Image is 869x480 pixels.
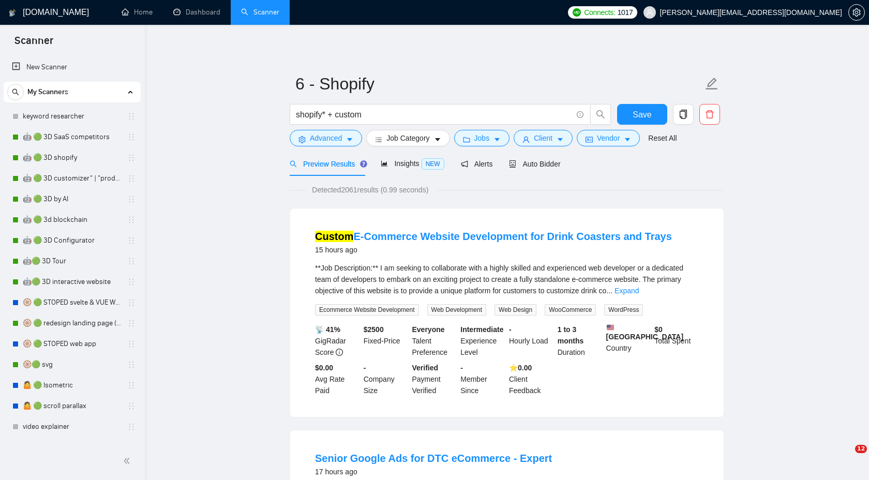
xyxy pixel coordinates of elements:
span: Job Category [386,132,429,144]
div: GigRadar Score [313,324,362,358]
span: holder [127,361,136,369]
div: Hourly Load [507,324,556,358]
span: Vendor [597,132,620,144]
a: setting [848,8,865,17]
span: edit [705,77,718,91]
span: bars [375,136,382,143]
b: $ 0 [654,325,663,334]
span: holder [127,402,136,410]
span: area-chart [381,160,388,167]
div: Experience Level [458,324,507,358]
span: holder [127,340,136,348]
input: Search Freelance Jobs... [296,108,572,121]
a: 🤖🟢 3D Tour [23,251,121,272]
a: Senior Google Ads for DTC eCommerce - Expert [315,453,552,464]
span: setting [298,136,306,143]
a: 🤖 🟢 3D SaaS competitors [23,127,121,147]
span: double-left [123,456,133,466]
span: holder [127,112,136,121]
span: Insights [381,159,444,168]
span: Ecommerce Website Development [315,304,419,316]
div: **Job Description:** I am seeking to collaborate with a highly skilled and experienced web develo... [315,262,699,296]
b: - [509,325,512,334]
b: [GEOGRAPHIC_DATA] [606,324,684,341]
span: copy [673,110,693,119]
span: setting [849,8,864,17]
a: 🛞 🟢 STOPED svelte & VUE Web apps PRICE++ [23,292,121,313]
a: 🛞 🟢 STOPED web app [23,334,121,354]
b: - [364,364,366,372]
div: Member Since [458,362,507,396]
span: holder [127,216,136,224]
span: Preview Results [290,160,364,168]
span: holder [127,133,136,141]
span: notification [461,160,468,168]
span: WordPress [604,304,643,316]
span: caret-down [346,136,353,143]
span: 12 [855,445,867,453]
button: setting [848,4,865,21]
span: caret-down [557,136,564,143]
a: Reset All [648,132,677,144]
button: userClientcaret-down [514,130,573,146]
span: Advanced [310,132,342,144]
a: dashboardDashboard [173,8,220,17]
b: Intermediate [460,325,503,334]
input: Scanner name... [295,71,703,97]
span: NEW [422,158,444,170]
div: 17 hours ago [315,466,552,478]
span: holder [127,154,136,162]
b: $ 2500 [364,325,384,334]
span: user [522,136,530,143]
b: Verified [412,364,439,372]
img: logo [9,5,16,21]
button: Save [617,104,667,125]
a: video explainer [23,416,121,437]
span: holder [127,174,136,183]
a: 🛞 🟢 redesign landing page (animat*) | 3D [23,313,121,334]
img: upwork-logo.png [573,8,581,17]
span: search [591,110,610,119]
a: 🤖 🟢 3D by AI [23,189,121,209]
b: ⭐️ 0.00 [509,364,532,372]
span: holder [127,298,136,307]
div: Total Spent [652,324,701,358]
span: user [646,9,653,16]
span: Save [633,108,651,121]
div: Tooltip anchor [359,159,368,169]
button: idcardVendorcaret-down [577,130,640,146]
a: CustomE-Commerce Website Development for Drink Coasters and Trays [315,231,672,242]
span: Scanner [6,33,62,55]
span: Web Development [427,304,487,316]
span: holder [127,319,136,327]
span: Jobs [474,132,490,144]
span: My Scanners [27,82,68,102]
button: search [7,84,24,100]
a: 🤖 🟢 3D Configurator [23,230,121,251]
span: caret-down [624,136,631,143]
a: 🤖 🟢 3D shopify [23,147,121,168]
iframe: Intercom live chat [834,445,859,470]
span: Auto Bidder [509,160,560,168]
b: $0.00 [315,364,333,372]
span: Connects: [584,7,615,18]
a: searchScanner [241,8,279,17]
span: Alerts [461,160,493,168]
b: Everyone [412,325,445,334]
div: Company Size [362,362,410,396]
span: robot [509,160,516,168]
a: 🤖 🟢 3D customizer" | "product customizer" [23,168,121,189]
span: holder [127,257,136,265]
b: 📡 41% [315,325,340,334]
a: New Scanner [12,57,132,78]
span: folder [463,136,470,143]
div: Client Feedback [507,362,556,396]
span: idcard [586,136,593,143]
div: Fixed-Price [362,324,410,358]
li: New Scanner [4,57,141,78]
a: 🤖 🟢 3d blockchain [23,209,121,230]
a: keyword researcher [23,106,121,127]
a: 🤖🟢 3D interactive website [23,272,121,292]
span: info-circle [577,111,583,118]
span: holder [127,278,136,286]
